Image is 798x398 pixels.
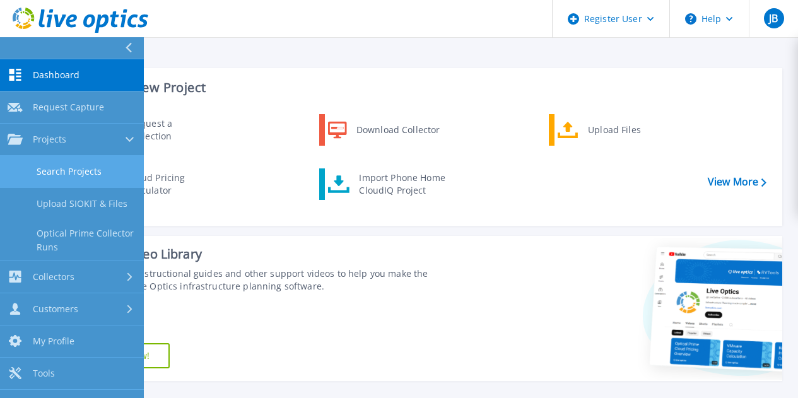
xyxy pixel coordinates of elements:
div: Support Video Library [74,246,449,262]
a: Upload Files [549,114,678,146]
span: My Profile [33,336,74,347]
a: Request a Collection [89,114,218,146]
span: Customers [33,303,78,315]
div: Find tutorials, instructional guides and other support videos to help you make the most of your L... [74,267,449,293]
span: Request Capture [33,102,104,113]
div: Download Collector [350,117,445,143]
div: Import Phone Home CloudIQ Project [353,172,451,197]
a: View More [708,176,766,188]
div: Cloud Pricing Calculator [122,172,215,197]
a: Cloud Pricing Calculator [89,168,218,200]
span: JB [769,13,778,23]
span: Dashboard [33,69,79,81]
span: Collectors [33,271,74,283]
span: Projects [33,134,66,145]
div: Request a Collection [123,117,215,143]
a: Download Collector [319,114,449,146]
h3: Start a New Project [90,81,766,95]
div: Upload Files [582,117,675,143]
span: Tools [33,368,55,379]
